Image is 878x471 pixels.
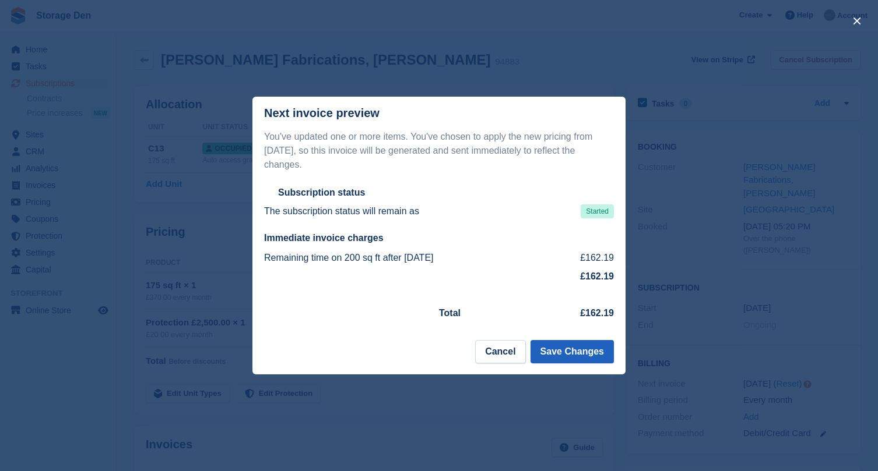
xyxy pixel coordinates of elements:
p: You've updated one or more items. You've chosen to apply the new pricing from [DATE], so this inv... [264,130,614,172]
h2: Subscription status [278,187,365,199]
td: £162.19 [556,249,614,267]
td: Remaining time on 200 sq ft after [DATE] [264,249,556,267]
strong: £162.19 [580,271,614,281]
p: The subscription status will remain as [264,204,419,218]
span: Started [581,204,614,218]
button: close [848,12,866,30]
strong: Total [439,308,461,318]
h2: Immediate invoice charges [264,232,614,244]
strong: £162.19 [580,308,614,318]
button: Save Changes [531,340,614,363]
button: Cancel [475,340,525,363]
p: Next invoice preview [264,107,380,120]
